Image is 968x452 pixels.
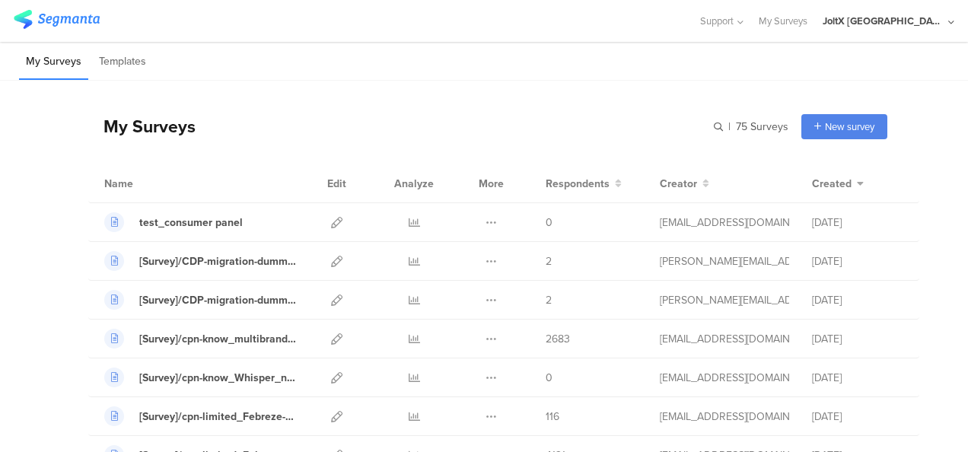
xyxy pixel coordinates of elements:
[660,409,789,425] div: kumai.ik@pg.com
[546,292,552,308] span: 2
[475,164,508,202] div: More
[14,10,100,29] img: segmanta logo
[139,331,298,347] div: [Survey]/cpn-know_multibrand_PG-10000yen-2510/
[812,292,903,308] div: [DATE]
[320,164,353,202] div: Edit
[660,292,789,308] div: praharaj.sp.1@pg.com
[546,409,559,425] span: 116
[660,370,789,386] div: kumai.ik@pg.com
[726,119,733,135] span: |
[823,14,944,28] div: JoltX [GEOGRAPHIC_DATA]
[546,253,552,269] span: 2
[19,44,88,80] li: My Surveys
[139,215,243,231] div: test_consumer panel
[660,176,709,192] button: Creator
[812,176,852,192] span: Created
[104,212,243,232] a: test_consumer panel
[825,119,874,134] span: New survey
[546,176,610,192] span: Respondents
[660,331,789,347] div: kumai.ik@pg.com
[391,164,437,202] div: Analyze
[92,44,153,80] li: Templates
[139,409,298,425] div: [Survey]/cpn-limited_Febreze-questionnaire_2509/
[812,215,903,231] div: [DATE]
[104,329,298,349] a: [Survey]/cpn-know_multibrand_PG-10000yen-2510/
[104,251,298,271] a: [Survey]/CDP-migration-dummy-survey-2
[812,331,903,347] div: [DATE]
[812,409,903,425] div: [DATE]
[812,253,903,269] div: [DATE]
[139,253,298,269] div: [Survey]/CDP-migration-dummy-survey-2
[736,119,788,135] span: 75 Surveys
[546,331,570,347] span: 2683
[546,176,622,192] button: Respondents
[104,406,298,426] a: [Survey]/cpn-limited_Febreze-questionnaire_2509/
[104,290,298,310] a: [Survey]/CDP-migration-dummy-survey
[660,253,789,269] div: praharaj.sp.1@pg.com
[700,14,734,28] span: Support
[812,370,903,386] div: [DATE]
[104,368,298,387] a: [Survey]/cpn-know_Whisper_new-product-2511/
[104,176,196,192] div: Name
[546,370,552,386] span: 0
[139,370,298,386] div: [Survey]/cpn-know_Whisper_new-product-2511/
[812,176,864,192] button: Created
[546,215,552,231] span: 0
[88,113,196,139] div: My Surveys
[660,215,789,231] div: kumai.ik@pg.com
[139,292,298,308] div: [Survey]/CDP-migration-dummy-survey
[660,176,697,192] span: Creator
